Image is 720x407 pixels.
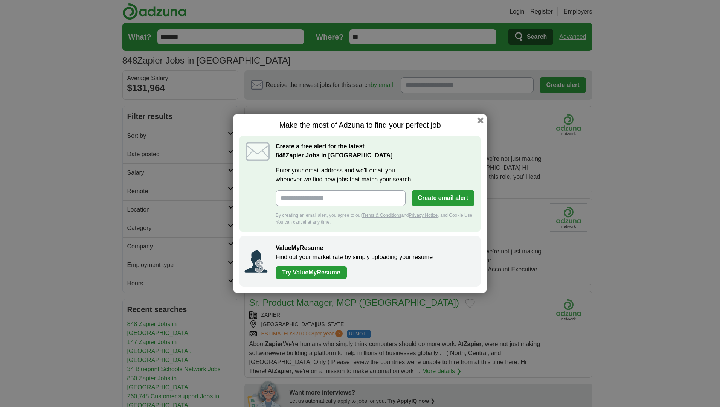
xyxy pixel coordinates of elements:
[276,152,393,159] strong: Zapier Jobs in [GEOGRAPHIC_DATA]
[276,253,473,262] p: Find out your market rate by simply uploading your resume
[276,151,286,160] span: 848
[362,213,401,218] a: Terms & Conditions
[276,142,474,160] h2: Create a free alert for the latest
[246,142,270,161] img: icon_email.svg
[409,213,438,218] a: Privacy Notice
[412,190,474,206] button: Create email alert
[276,266,347,279] a: Try ValueMyResume
[239,120,481,130] h1: Make the most of Adzuna to find your perfect job
[276,212,474,226] div: By creating an email alert, you agree to our and , and Cookie Use. You can cancel at any time.
[276,166,474,184] label: Enter your email address and we'll email you whenever we find new jobs that match your search.
[276,244,473,253] h2: ValueMyResume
